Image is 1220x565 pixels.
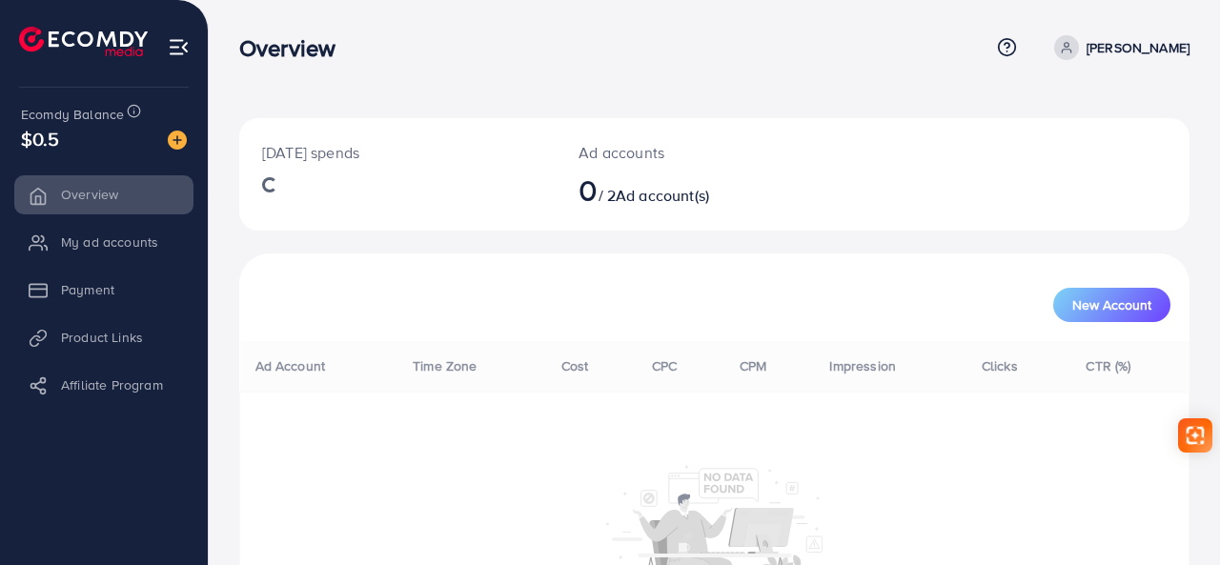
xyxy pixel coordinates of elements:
[579,168,598,212] span: 0
[1047,35,1189,60] a: [PERSON_NAME]
[1087,36,1189,59] p: [PERSON_NAME]
[21,105,124,124] span: Ecomdy Balance
[21,125,60,152] span: $0.5
[19,27,148,56] img: logo
[1053,288,1170,322] button: New Account
[579,141,770,164] p: Ad accounts
[262,141,533,164] p: [DATE] spends
[239,34,351,62] h3: Overview
[616,185,709,206] span: Ad account(s)
[579,172,770,208] h2: / 2
[1072,298,1151,312] span: New Account
[168,36,190,58] img: menu
[168,131,187,150] img: image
